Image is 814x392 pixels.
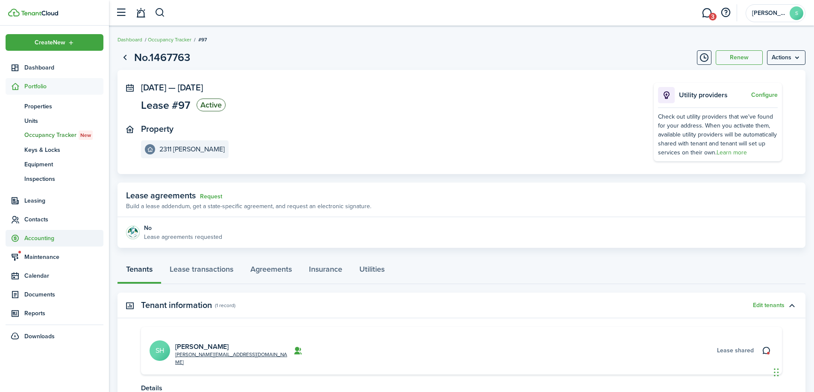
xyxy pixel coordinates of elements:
[159,145,225,153] e-details-info-title: 2311 [PERSON_NAME]
[24,131,103,140] span: Occupancy Tracker
[126,189,196,202] span: Lease agreements
[144,224,222,232] div: No
[148,36,191,44] a: Occupancy Tracker
[351,258,393,284] a: Utilities
[24,82,103,91] span: Portfolio
[24,332,55,341] span: Downloads
[24,102,103,111] span: Properties
[6,142,103,157] a: Keys & Locks
[24,196,103,205] span: Leasing
[175,342,229,351] a: [PERSON_NAME]
[215,302,235,309] panel-main-subtitle: (1 record)
[134,49,190,66] h1: No.1467763
[118,36,142,44] a: Dashboard
[717,148,747,157] a: Learn more
[35,40,65,46] span: Create New
[150,340,170,361] avatar-text: SH
[24,145,103,154] span: Keys & Locks
[709,13,717,20] span: 3
[24,63,103,72] span: Dashboard
[8,9,20,17] img: TenantCloud
[126,226,140,239] img: Agreement e-sign
[6,157,103,171] a: Equipment
[658,112,778,157] div: Check out utility providers that we've found for your address. When you activate them, available ...
[200,193,222,200] a: Request
[24,234,103,243] span: Accounting
[767,50,805,65] button: Open menu
[24,253,103,261] span: Maintenance
[771,351,814,392] iframe: Chat Widget
[24,160,103,169] span: Equipment
[24,309,103,318] span: Reports
[132,2,149,24] a: Notifications
[6,128,103,142] a: Occupancy TrackerNew
[113,5,129,21] button: Open sidebar
[80,131,91,139] span: New
[24,290,103,299] span: Documents
[21,11,58,16] img: TenantCloud
[126,202,371,211] p: Build a lease addendum, get a state-specific agreement, and request an electronic signature.
[24,174,103,183] span: Inspections
[790,6,803,20] avatar-text: S
[161,258,242,284] a: Lease transactions
[6,305,103,322] a: Reports
[6,99,103,113] a: Properties
[697,50,711,65] button: Timeline
[198,36,207,44] span: #97
[118,50,132,65] a: Go back
[24,116,103,125] span: Units
[155,6,165,20] button: Search
[24,215,103,224] span: Contacts
[141,100,190,110] span: Lease #97
[767,50,805,65] menu-btn: Actions
[6,171,103,186] a: Inspections
[6,59,103,76] a: Dashboard
[699,2,715,24] a: Messaging
[679,90,749,100] p: Utility providers
[168,81,176,94] span: —
[141,300,212,310] panel-main-title: Tenant information
[785,298,799,313] button: Toggle accordion
[752,10,786,16] span: Sarah
[242,258,300,284] a: Agreements
[716,50,763,65] button: Renew
[144,232,222,241] p: Lease agreements requested
[751,92,778,99] button: Configure
[141,81,166,94] span: [DATE]
[753,302,785,309] button: Edit tenants
[717,346,754,355] span: Lease shared
[197,99,226,111] status: Active
[300,258,351,284] a: Insurance
[6,113,103,128] a: Units
[6,34,103,51] button: Open menu
[141,124,173,134] panel-main-title: Property
[178,81,203,94] span: [DATE]
[774,360,779,385] div: Drag
[718,6,733,20] button: Open resource center
[175,351,288,366] a: [PERSON_NAME][EMAIL_ADDRESS][DOMAIN_NAME]
[24,271,103,280] span: Calendar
